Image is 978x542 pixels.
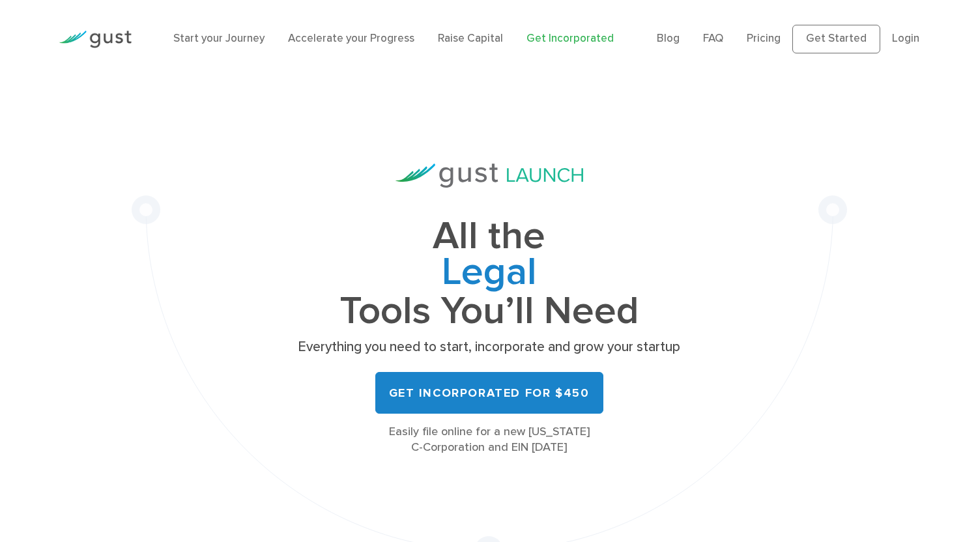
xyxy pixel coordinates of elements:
[294,255,685,294] span: Legal
[438,32,503,45] a: Raise Capital
[294,338,685,356] p: Everything you need to start, incorporate and grow your startup
[173,32,265,45] a: Start your Journey
[526,32,614,45] a: Get Incorporated
[288,32,414,45] a: Accelerate your Progress
[59,31,132,48] img: Gust Logo
[294,424,685,455] div: Easily file online for a new [US_STATE] C-Corporation and EIN [DATE]
[703,32,723,45] a: FAQ
[747,32,781,45] a: Pricing
[294,219,685,329] h1: All the Tools You’ll Need
[396,164,583,188] img: Gust Launch Logo
[792,25,880,53] a: Get Started
[892,32,919,45] a: Login
[657,32,680,45] a: Blog
[375,372,603,414] a: Get Incorporated for $450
